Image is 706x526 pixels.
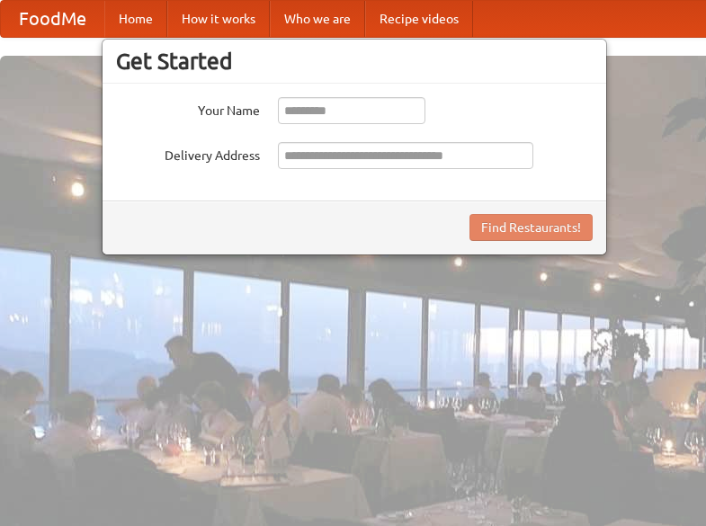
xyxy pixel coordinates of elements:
[270,1,365,37] a: Who we are
[116,97,260,120] label: Your Name
[116,48,593,75] h3: Get Started
[116,142,260,165] label: Delivery Address
[469,214,593,241] button: Find Restaurants!
[1,1,104,37] a: FoodMe
[167,1,270,37] a: How it works
[104,1,167,37] a: Home
[365,1,473,37] a: Recipe videos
